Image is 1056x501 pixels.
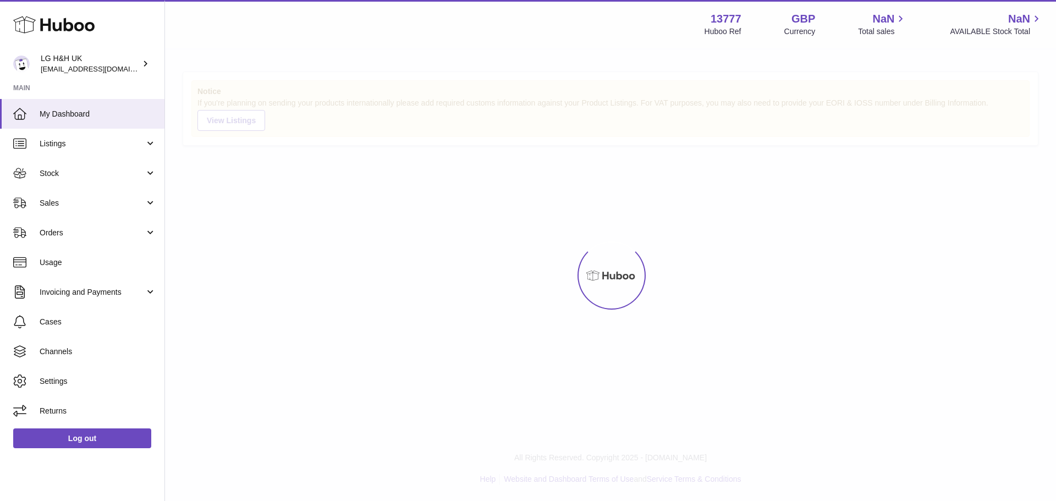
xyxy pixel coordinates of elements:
[40,168,145,179] span: Stock
[13,56,30,72] img: veechen@lghnh.co.uk
[40,109,156,119] span: My Dashboard
[950,12,1043,37] a: NaN AVAILABLE Stock Total
[40,228,145,238] span: Orders
[40,346,156,357] span: Channels
[858,12,907,37] a: NaN Total sales
[41,64,162,73] span: [EMAIL_ADDRESS][DOMAIN_NAME]
[711,12,741,26] strong: 13777
[40,317,156,327] span: Cases
[41,53,140,74] div: LG H&H UK
[40,198,145,208] span: Sales
[705,26,741,37] div: Huboo Ref
[858,26,907,37] span: Total sales
[784,26,816,37] div: Currency
[40,257,156,268] span: Usage
[13,428,151,448] a: Log out
[950,26,1043,37] span: AVAILABLE Stock Total
[872,12,894,26] span: NaN
[40,287,145,298] span: Invoicing and Payments
[40,406,156,416] span: Returns
[791,12,815,26] strong: GBP
[40,376,156,387] span: Settings
[40,139,145,149] span: Listings
[1008,12,1030,26] span: NaN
